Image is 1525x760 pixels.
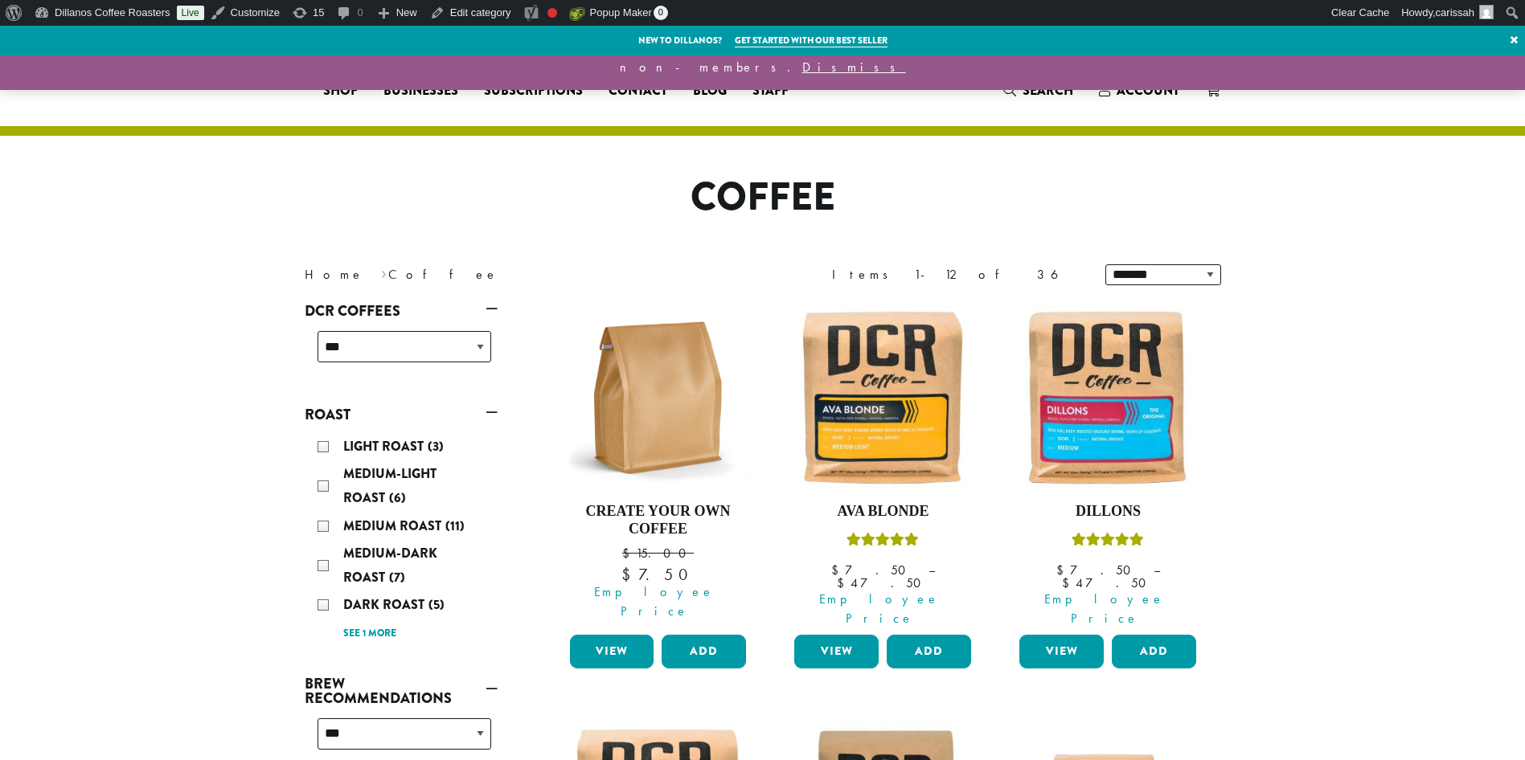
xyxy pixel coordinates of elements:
[790,305,975,628] a: Ava BlondeRated 5.00 out of 5 Employee Price
[547,8,557,18] div: Needs improvement
[566,305,751,628] a: Create Your Own Coffee $15.00 Employee Price
[570,635,654,668] a: View
[445,517,465,535] span: (11)
[832,265,1081,284] div: Items 1-12 of 36
[343,626,396,642] a: See 1 more
[305,265,739,284] nav: Breadcrumb
[323,81,358,101] span: Shop
[621,564,695,585] bdi: 7.50
[929,562,935,578] span: –
[654,6,668,20] span: 0
[752,81,789,101] span: Staff
[831,562,913,578] bdi: 7.50
[990,77,1086,104] a: Search
[305,428,498,651] div: Roast
[622,545,636,562] span: $
[566,503,751,537] h4: Create Your Own Coffee
[1019,635,1104,668] a: View
[428,595,445,614] span: (5)
[1015,305,1200,628] a: DillonsRated 5.00 out of 5 Employee Price
[343,437,428,456] span: Light Roast
[837,574,851,591] span: $
[790,305,975,490] img: Ava-Blonde-12oz-1-300x300.jpg
[693,81,727,101] span: Blog
[740,78,801,104] a: Staff
[662,635,746,668] button: Add
[802,59,906,76] a: Dismiss
[343,544,437,586] span: Medium-Dark Roast
[293,174,1233,221] h1: Coffee
[794,635,879,668] a: View
[305,266,364,283] a: Home
[1154,562,1160,578] span: –
[343,595,428,614] span: Dark Roast
[389,488,406,507] span: (6)
[383,81,458,101] span: Businesses
[305,325,498,382] div: DCR Coffees
[1072,530,1144,554] div: Rated 5.00 out of 5
[609,81,667,101] span: Contact
[784,590,975,628] span: Employee Price
[790,503,975,521] h4: Ava Blonde
[1503,26,1525,55] a: ×
[1062,574,1154,591] bdi: 47.50
[831,562,845,578] span: $
[1062,574,1076,591] span: $
[621,564,638,585] span: $
[887,635,971,668] button: Add
[343,517,445,535] span: Medium Roast
[177,6,204,20] a: Live
[1056,562,1138,578] bdi: 7.50
[1023,81,1073,100] span: Search
[1015,503,1200,521] h4: Dillons
[1056,562,1070,578] span: $
[1117,81,1179,100] span: Account
[484,81,583,101] span: Subscriptions
[310,78,371,104] a: Shop
[565,305,750,490] img: 12oz-Label-Free-Bag-KRAFT-e1707417954251.png
[735,34,888,47] a: Get started with our best seller
[847,530,919,554] div: Rated 5.00 out of 5
[305,670,498,712] a: Brew Recommendations
[1436,6,1474,18] span: carissah
[428,437,444,456] span: (3)
[1112,635,1196,668] button: Add
[343,464,437,507] span: Medium-Light Roast
[381,259,387,284] span: ›
[560,582,751,621] span: Employee Price
[622,545,694,562] bdi: 15.00
[305,401,498,428] a: Roast
[1015,305,1200,490] img: Dillons-12oz-300x300.jpg
[389,568,405,586] span: (7)
[1009,590,1200,628] span: Employee Price
[305,297,498,325] a: DCR Coffees
[837,574,929,591] bdi: 47.50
